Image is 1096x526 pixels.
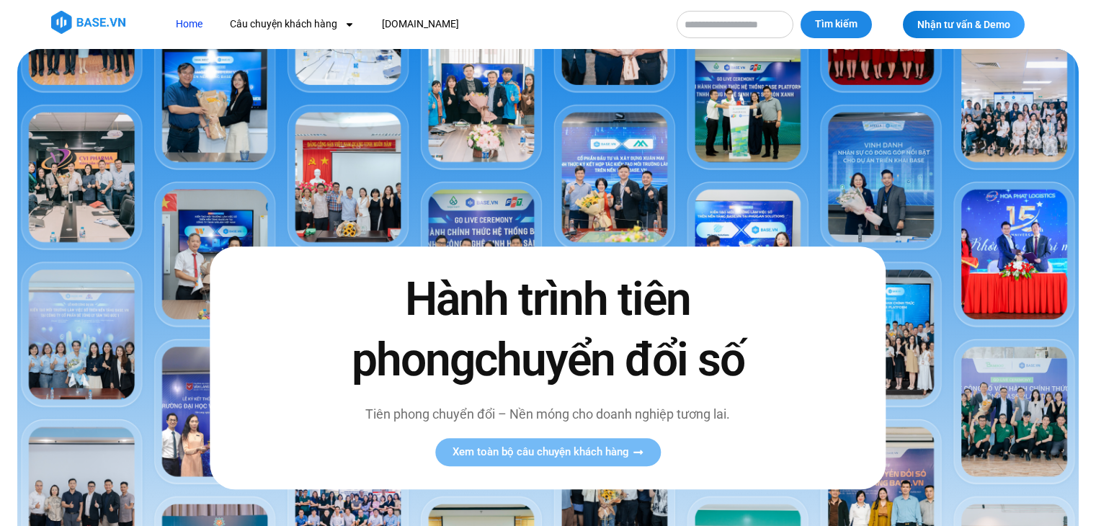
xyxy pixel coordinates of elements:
button: Tìm kiếm [801,11,872,38]
a: Câu chuyện khách hàng [219,11,365,37]
a: [DOMAIN_NAME] [371,11,470,37]
a: Home [165,11,213,37]
h2: Hành trình tiên phong [321,270,775,390]
a: Xem toàn bộ câu chuyện khách hàng [435,438,661,466]
span: Nhận tư vấn & Demo [917,19,1010,30]
nav: Menu [165,11,662,37]
span: Tìm kiếm [815,17,857,32]
span: Xem toàn bộ câu chuyện khách hàng [453,447,629,458]
p: Tiên phong chuyển đổi – Nền móng cho doanh nghiệp tương lai. [321,404,775,424]
span: chuyển đổi số [474,333,744,387]
a: Nhận tư vấn & Demo [903,11,1025,38]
